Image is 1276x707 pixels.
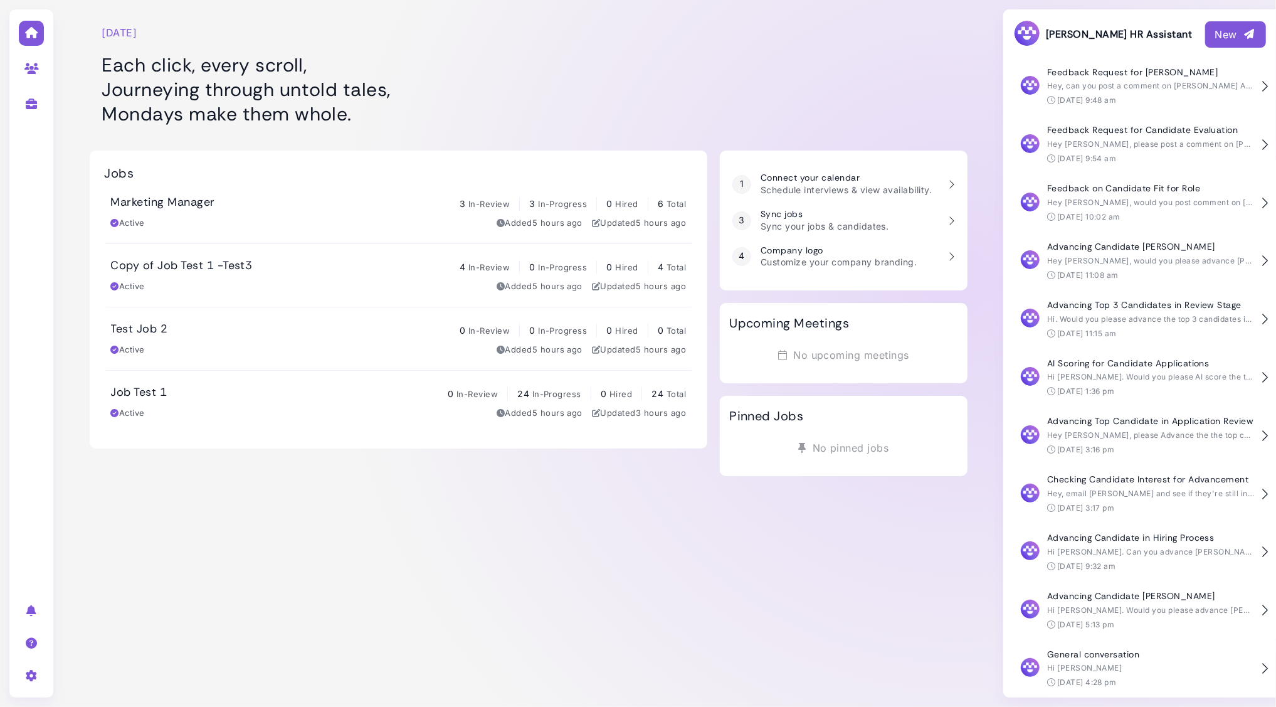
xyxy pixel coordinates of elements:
[1057,386,1115,396] time: [DATE] 1:36 pm
[667,199,686,209] span: Total
[532,408,583,418] time: Aug 25, 2025
[726,203,961,239] a: 3 Sync jobs Sync your jobs & candidates.
[105,307,693,370] a: Test Job 2 0 In-Review 0 In-Progress 0 Hired 0 Total Active Added5 hours ago Updated5 hours ago
[1057,212,1120,221] time: [DATE] 10:02 am
[592,217,686,230] div: Updated
[111,259,253,273] h3: Copy of Job Test 1 -Test3
[538,262,587,272] span: In-Progress
[532,281,583,291] time: Aug 25, 2025
[732,175,751,194] div: 1
[102,53,695,126] h1: Each click, every scroll, Journeying through untold tales, Mondays make them whole.
[1215,27,1256,42] div: New
[606,262,612,272] span: 0
[111,344,145,356] div: Active
[538,199,587,209] span: In-Progress
[468,199,510,209] span: In-Review
[1013,465,1266,523] button: Checking Candidate Interest for Advancement Hey, email [PERSON_NAME] and see if they're still int...
[761,220,888,233] p: Sync your jobs & candidates.
[1013,582,1266,640] button: Advancing Candidate [PERSON_NAME] Hi [PERSON_NAME]. Would you please advance [PERSON_NAME]? [DATE...
[601,388,606,399] span: 0
[1047,416,1254,427] h4: Advancing Top Candidate in Application Review
[732,211,751,230] div: 3
[460,325,465,336] span: 0
[456,389,498,399] span: In-Review
[532,218,583,228] time: Aug 25, 2025
[1057,561,1116,571] time: [DATE] 9:32 am
[1013,349,1266,407] button: AI Scoring for Candidate Applications Hi [PERSON_NAME]. Would you please AI score the two candida...
[468,262,510,272] span: In-Review
[1057,270,1119,280] time: [DATE] 11:08 am
[468,326,510,336] span: In-Review
[529,325,535,336] span: 0
[726,166,961,203] a: 1 Connect your calendar Schedule interviews & view availability.
[1013,290,1266,349] button: Advancing Top 3 Candidates in Review Stage Hi. Would you please advance the top 3 candidates in t...
[1013,115,1266,174] button: Feedback Request for Candidate Evaluation Hey [PERSON_NAME], please post a comment on [PERSON_NAM...
[1047,300,1254,311] h4: Advancing Top 3 Candidates in Review Stage
[1013,19,1192,49] h3: [PERSON_NAME] HR Assistant
[1013,407,1266,465] button: Advancing Top Candidate in Application Review Hey [PERSON_NAME], please Advance the the top candi...
[1057,503,1115,513] time: [DATE] 3:17 pm
[1047,649,1254,660] h4: General conversation
[448,388,453,399] span: 0
[105,371,693,433] a: Job Test 1 0 In-Review 24 In-Progress 0 Hired 24 Total Active Added5 hours ago Updated3 hours ago
[761,183,932,196] p: Schedule interviews & view availability.
[1013,640,1266,698] button: General conversation Hi [PERSON_NAME] [DATE] 4:28 pm
[1205,21,1266,48] button: New
[658,325,663,336] span: 0
[658,262,663,272] span: 4
[636,218,686,228] time: Aug 25, 2025
[592,344,686,356] div: Updated
[497,407,583,420] div: Added
[532,344,583,354] time: Aug 25, 2025
[658,198,663,209] span: 6
[636,344,686,354] time: Aug 25, 2025
[111,217,145,230] div: Active
[606,198,612,209] span: 0
[497,344,583,356] div: Added
[1047,663,1122,672] span: Hi [PERSON_NAME]
[615,199,638,209] span: Hired
[529,262,535,272] span: 0
[1013,523,1266,582] button: Advancing Candidate in Hiring Process Hi [PERSON_NAME]. Can you advance [PERSON_NAME]? [DATE] 9:3...
[761,209,888,220] h3: Sync jobs
[615,262,638,272] span: Hired
[111,407,145,420] div: Active
[538,326,587,336] span: In-Progress
[1013,58,1266,116] button: Feedback Request for [PERSON_NAME] Hey, can you post a comment on [PERSON_NAME] Applicant sharing...
[111,386,167,400] h3: Job Test 1
[1047,474,1254,485] h4: Checking Candidate Interest for Advancement
[1047,358,1254,369] h4: AI Scoring for Candidate Applications
[609,389,632,399] span: Hired
[1013,174,1266,232] button: Feedback on Candidate Fit for Role Hey [PERSON_NAME], would you post comment on [PERSON_NAME] sha...
[1057,329,1117,338] time: [DATE] 11:15 am
[1013,232,1266,290] button: Advancing Candidate [PERSON_NAME] Hey [PERSON_NAME], would you please advance [PERSON_NAME]? [DAT...
[667,389,686,399] span: Total
[517,388,529,399] span: 24
[729,316,849,331] h2: Upcoming Meetings
[105,244,693,307] a: Copy of Job Test 1 -Test3 4 In-Review 0 In-Progress 0 Hired 4 Total Active Added5 hours ago Updat...
[729,436,957,460] div: No pinned jobs
[111,322,168,336] h3: Test Job 2
[667,326,686,336] span: Total
[761,245,917,256] h3: Company logo
[729,408,803,423] h2: Pinned Jobs
[651,388,663,399] span: 24
[761,173,932,183] h3: Connect your calendar
[1047,591,1254,602] h4: Advancing Candidate [PERSON_NAME]
[532,389,581,399] span: In-Progress
[667,262,686,272] span: Total
[102,25,137,40] time: [DATE]
[460,198,465,209] span: 3
[1057,154,1117,163] time: [DATE] 9:54 am
[111,196,215,210] h3: Marketing Manager
[592,407,686,420] div: Updated
[729,343,957,367] div: No upcoming meetings
[732,247,751,266] div: 4
[460,262,465,272] span: 4
[1047,183,1254,194] h4: Feedback on Candidate Fit for Role
[636,408,686,418] time: Aug 25, 2025
[1047,533,1254,543] h4: Advancing Candidate in Hiring Process
[111,280,145,293] div: Active
[497,217,583,230] div: Added
[1057,445,1115,454] time: [DATE] 3:16 pm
